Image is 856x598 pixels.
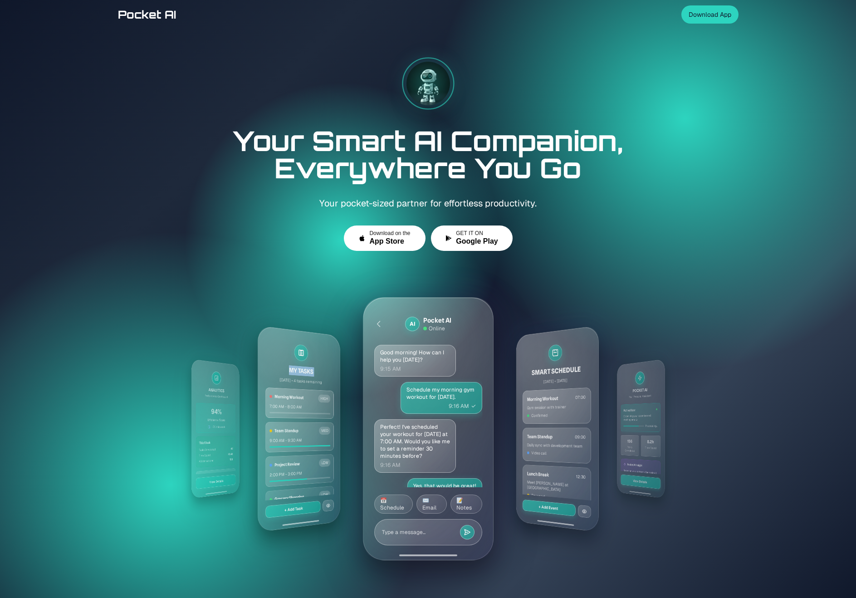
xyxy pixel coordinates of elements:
span: Your pocket-sized partner for effortless productivity. [319,197,537,209]
button: GET IT ONGoogle Play [431,225,513,251]
span: App Store [369,237,404,246]
span: Google Play [456,237,498,246]
button: Download App [681,5,739,24]
button: Download on theApp Store [344,225,426,251]
span: Download on the [369,230,410,237]
h1: Your Smart AI Companion, Everywhere You Go [118,127,739,181]
span: GET IT ON [456,230,483,237]
span: Pocket AI [118,7,176,22]
img: Pocket AI white robot mascot [406,62,450,105]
